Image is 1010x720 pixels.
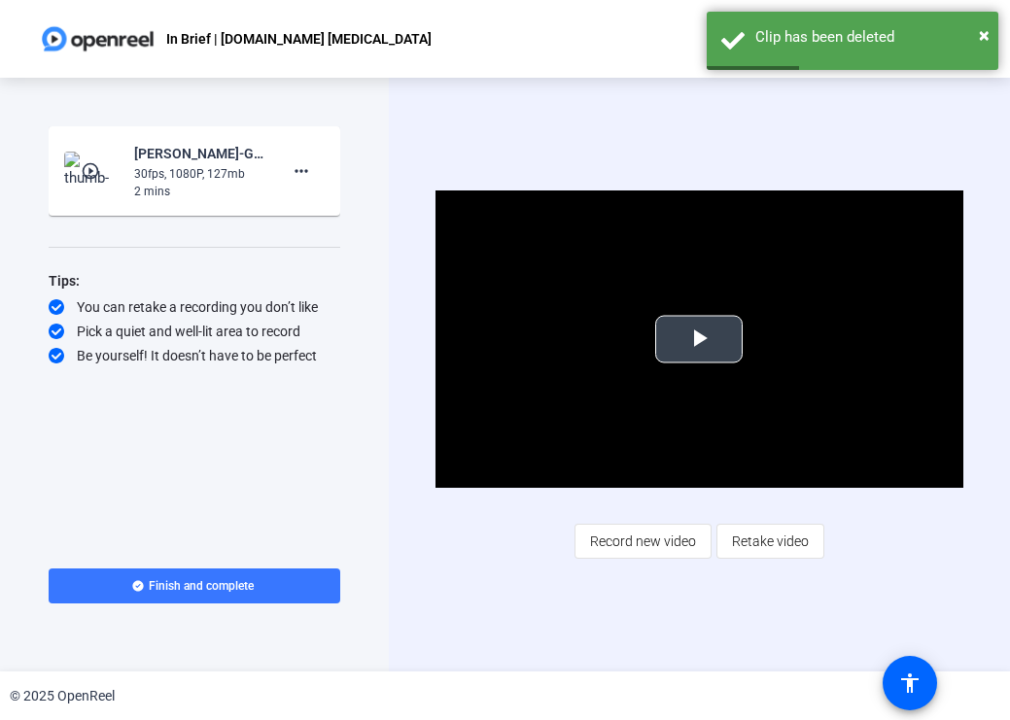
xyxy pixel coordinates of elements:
[81,161,104,181] mat-icon: play_circle_outline
[134,142,264,165] div: [PERSON_NAME]-Guidelines in brief-In Brief - [DOMAIN_NAME] [MEDICAL_DATA]-1759742913972-webcam
[590,523,696,560] span: Record new video
[49,346,340,365] div: Be yourself! It doesn’t have to be perfect
[134,183,264,200] div: 2 mins
[49,568,340,603] button: Finish and complete
[732,523,809,560] span: Retake video
[290,159,313,183] mat-icon: more_horiz
[39,19,157,58] img: OpenReel logo
[655,315,743,362] button: Play Video
[49,269,340,292] div: Tips:
[755,26,984,49] div: Clip has been deleted
[979,20,990,50] button: Close
[716,524,824,559] button: Retake video
[64,152,122,190] img: thumb-nail
[898,671,922,695] mat-icon: accessibility
[134,165,264,183] div: 30fps, 1080P, 127mb
[49,322,340,341] div: Pick a quiet and well-lit area to record
[10,686,115,706] div: © 2025 OpenReel
[979,23,990,47] span: ×
[575,524,712,559] button: Record new video
[49,297,340,317] div: You can retake a recording you don’t like
[149,578,254,594] span: Finish and complete
[435,190,963,488] div: Video Player
[166,27,432,51] p: In Brief | [DOMAIN_NAME] [MEDICAL_DATA]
